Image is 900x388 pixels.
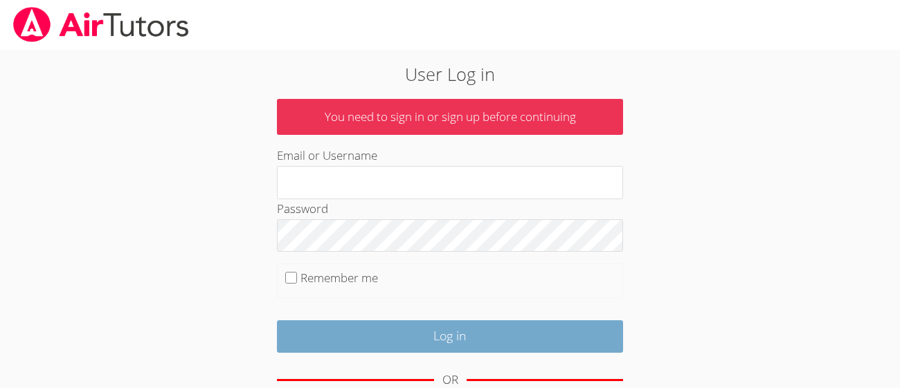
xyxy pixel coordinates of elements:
label: Email or Username [277,147,377,163]
p: You need to sign in or sign up before continuing [277,99,623,136]
label: Remember me [300,270,378,286]
label: Password [277,201,328,216]
input: Log in [277,320,623,353]
img: airtutors_banner-c4298cdbf04f3fff15de1276eac7730deb9818008684d7c2e4769d2f7ddbe033.png [12,7,190,42]
h2: User Log in [207,61,693,87]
